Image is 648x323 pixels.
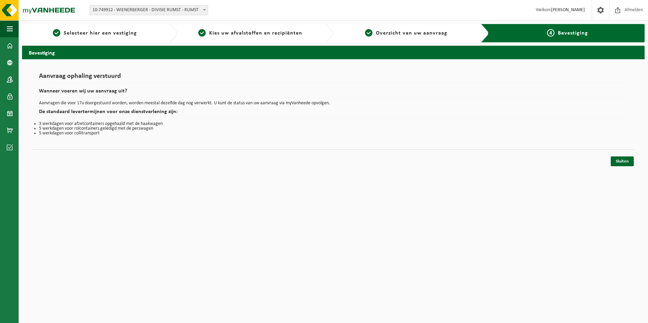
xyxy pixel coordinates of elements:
a: Sluiten [611,156,634,166]
span: 2 [198,29,206,37]
p: Aanvragen die voor 17u doorgestuurd worden, worden meestal dezelfde dag nog verwerkt. U kunt de s... [39,101,628,106]
span: Bevestiging [558,30,588,36]
li: 5 werkdagen voor rolcontainers geledigd met de perswagen [39,126,628,131]
a: 3Overzicht van uw aanvraag [337,29,475,37]
span: 1 [53,29,60,37]
strong: [PERSON_NAME] [551,7,585,13]
iframe: chat widget [3,308,113,323]
h2: De standaard levertermijnen voor onze dienstverlening zijn: [39,109,628,118]
span: Kies uw afvalstoffen en recipiënten [209,30,302,36]
a: 1Selecteer hier een vestiging [25,29,164,37]
span: 10-749912 - WIENERBERGER - DIVISIE RUMST - RUMST [90,5,208,15]
span: Overzicht van uw aanvraag [376,30,447,36]
li: 5 werkdagen voor collitransport [39,131,628,136]
span: 10-749912 - WIENERBERGER - DIVISIE RUMST - RUMST [89,5,208,15]
span: 3 [365,29,372,37]
h2: Bevestiging [22,46,645,59]
li: 3 werkdagen voor afzetcontainers opgehaald met de haakwagen [39,122,628,126]
span: Selecteer hier een vestiging [64,30,137,36]
h1: Aanvraag ophaling verstuurd [39,73,628,83]
span: 4 [547,29,554,37]
a: 2Kies uw afvalstoffen en recipiënten [181,29,320,37]
h2: Wanneer voeren wij uw aanvraag uit? [39,88,628,98]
